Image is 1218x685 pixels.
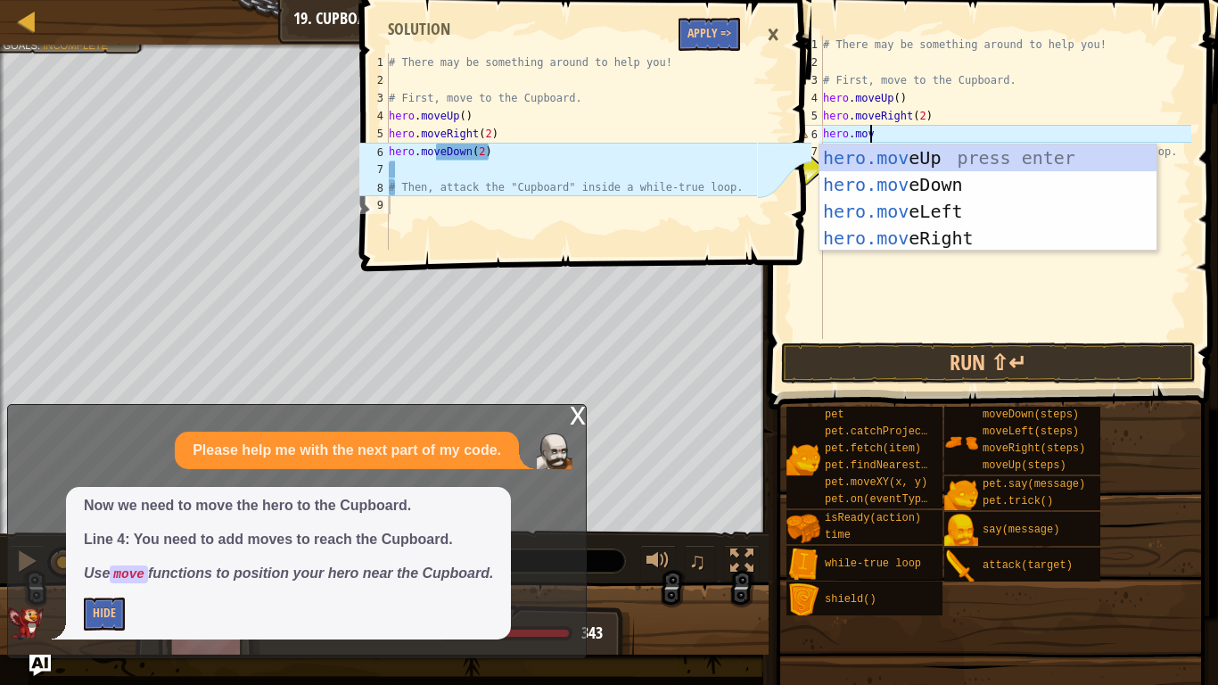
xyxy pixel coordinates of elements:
code: move [110,565,148,583]
div: 9 [359,196,389,214]
div: 2 [359,71,389,89]
span: pet [825,409,844,421]
p: Now we need to move the hero to the Cupboard. [84,496,493,516]
div: 2 [794,54,823,71]
div: 6 [359,143,389,161]
button: Apply => [679,18,740,51]
div: 7 [794,143,823,161]
span: pet.findNearestByType(type) [825,459,998,472]
span: pet.moveXY(x, y) [825,476,927,489]
span: pet.fetch(item) [825,442,921,455]
span: pet.trick() [983,495,1053,508]
div: 4 [794,89,823,107]
div: 3 [794,71,823,89]
img: portrait.png [944,478,978,512]
div: 1 [359,54,389,71]
div: 6 [794,125,823,143]
img: portrait.png [944,514,978,548]
div: 1 [794,36,823,54]
div: 5 [794,107,823,125]
p: Line 4: You need to add moves to reach the Cupboard. [84,530,493,550]
div: 3 [359,89,389,107]
span: moveRight(steps) [983,442,1085,455]
span: attack(target) [983,559,1073,572]
span: pet.on(eventType, handler) [825,493,992,506]
span: isReady(action) [825,512,921,524]
span: moveDown(steps) [983,409,1079,421]
div: × [758,14,788,55]
span: time [825,529,851,541]
p: Please help me with the next part of my code. [193,441,501,461]
div: 8 [359,178,389,196]
img: portrait.png [944,549,978,583]
span: while-true loop [825,557,921,570]
span: pet.say(message) [983,478,1085,491]
div: Solution [379,18,459,41]
button: Run ⇧↵ [781,342,1197,384]
div: 4 [359,107,389,125]
img: portrait.png [944,425,978,459]
span: pet.catchProjectile(arrow) [825,425,992,438]
img: AI [8,607,44,640]
span: shield() [825,593,876,606]
em: Use functions to position your hero near the Cupboard. [84,565,493,581]
div: 5 [359,125,389,143]
div: 7 [359,161,389,178]
span: say(message) [983,524,1059,536]
button: Hide [84,598,125,631]
span: moveLeft(steps) [983,425,1079,438]
span: moveUp(steps) [983,459,1066,472]
button: Ask AI [29,655,51,676]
